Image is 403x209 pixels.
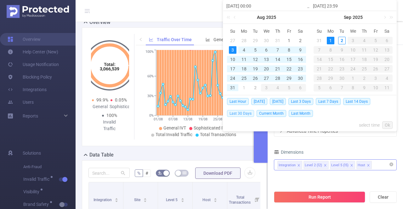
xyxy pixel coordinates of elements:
[297,46,304,54] div: 9
[274,56,281,63] div: 14
[23,177,52,181] span: Invalid Traffic
[370,83,381,92] td: October 10, 2025
[252,46,259,54] div: 5
[336,55,348,64] td: September 16, 2025
[250,28,261,34] span: Tu
[149,113,154,118] tspan: 0%
[153,117,162,121] tspan: 01/08
[272,26,283,36] th: Thu
[202,198,212,202] span: Host
[285,56,293,63] div: 15
[8,83,47,96] a: Integrations
[370,45,381,55] td: September 12, 2025
[381,36,393,45] td: September 6, 2025
[350,164,353,168] i: icon: close
[252,65,259,73] div: 19
[227,74,238,83] td: August 24, 2025
[381,65,393,73] div: 27
[272,84,283,91] div: 4
[88,168,130,178] input: Search...
[295,84,306,91] div: 6
[166,198,179,202] span: Level 5
[89,151,114,159] h2: Data Table
[359,119,380,131] a: select time
[338,37,346,44] div: 2
[252,84,259,91] div: 2
[115,197,118,199] i: icon: caret-up
[314,45,325,55] td: September 7, 2025
[297,74,304,82] div: 30
[250,83,261,92] td: September 2, 2025
[229,84,236,91] div: 31
[370,26,381,36] th: Fri
[23,113,38,118] span: Reports
[295,74,306,83] td: August 30, 2025
[381,45,393,55] td: September 13, 2025
[382,11,387,24] a: Next month (PageDown)
[295,45,306,55] td: August 9, 2025
[295,64,306,74] td: August 23, 2025
[274,37,281,44] div: 31
[227,36,238,45] td: July 27, 2025
[325,83,336,92] td: October 6, 2025
[257,110,286,117] span: Current Month
[227,55,238,64] td: August 10, 2025
[325,74,336,83] td: September 29, 2025
[272,83,283,92] td: September 4, 2025
[183,117,192,121] tspan: 13/08
[240,74,248,82] div: 25
[343,98,370,105] span: Last 14 Days
[283,84,295,91] div: 5
[8,96,34,108] a: Users
[163,125,186,130] span: General IVT
[285,46,293,54] div: 8
[283,55,295,64] td: August 15, 2025
[23,202,51,206] span: Brand Safety
[261,36,272,45] td: July 30, 2025
[252,56,259,63] div: 12
[297,56,304,63] div: 16
[316,98,341,105] span: Last 7 Days
[370,37,381,44] div: 5
[295,26,306,36] th: Sat
[314,74,325,82] div: 28
[104,62,115,67] tspan: Total:
[96,97,108,102] span: 99.9%
[144,197,147,199] i: icon: caret-up
[251,98,267,105] span: [DATE]
[358,161,365,169] div: Host
[274,74,281,82] div: 28
[272,55,283,64] td: August 14, 2025
[367,164,370,168] i: icon: close
[336,28,348,34] span: Tu
[325,56,336,63] div: 15
[359,45,370,55] td: September 11, 2025
[370,84,381,91] div: 10
[274,150,304,155] span: Dimensions
[157,37,192,42] span: Traffic Over Time
[238,45,250,55] td: August 4, 2025
[156,132,192,137] span: Total Invalid Traffic
[325,45,336,55] td: September 8, 2025
[283,36,295,45] td: August 1, 2025
[283,64,295,74] td: August 22, 2025
[327,37,334,44] div: 1
[381,64,393,74] td: September 27, 2025
[94,198,113,202] span: Integration
[272,45,283,55] td: August 7, 2025
[325,36,336,45] td: September 1, 2025
[265,11,277,24] a: 2025
[288,98,313,105] span: Last 3 Days
[359,37,370,44] div: 4
[194,125,228,130] span: Sophisticated IVT
[381,83,393,92] td: October 11, 2025
[263,65,270,73] div: 20
[115,197,118,201] div: Sort
[213,117,222,121] tspan: 25/08
[8,58,59,71] a: Usage Notification
[330,161,355,169] li: Level 5 (l5)
[168,117,177,121] tspan: 07/08
[315,37,323,44] div: 31
[295,36,306,45] td: August 2, 2025
[270,98,286,105] span: [DATE]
